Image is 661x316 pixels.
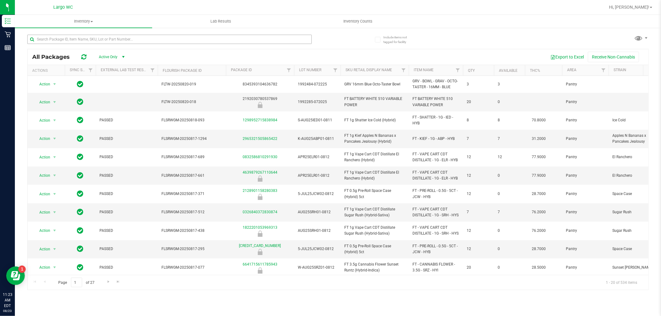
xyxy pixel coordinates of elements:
span: APR25ELR01-0812 [298,173,337,179]
span: Inventory [15,19,152,24]
span: Action [34,153,51,162]
span: FT - CANNABIS FLOWER - 3.5G - SRZ - HYI [412,262,459,273]
span: 12 [467,246,490,252]
a: THC% [530,68,540,73]
span: In Sync [77,153,84,161]
span: Pantry [566,228,605,234]
span: 12 [467,191,490,197]
span: select [51,171,59,180]
span: FLSRWGM-20250817-661 [161,173,222,179]
span: FT 0.5g Pre-Roll Space Case (Hybrid) 5ct [344,188,405,200]
span: FT 0.5g Pre-Roll Space Case (Hybrid) 5ct [344,243,405,255]
span: FT - SHATTER - 1G - IED - HYB [412,115,459,126]
iframe: Resource center unread badge [18,266,26,273]
span: 5-JUL25JCW02-0812 [298,246,337,252]
span: Pantry [566,246,605,252]
a: Inventory Counts [289,15,427,28]
span: APR25ELR01-0812 [298,154,337,160]
span: All Packages [32,54,76,60]
span: 3 [498,81,521,87]
span: 77.9000 [529,171,549,180]
span: 28.7000 [529,245,549,253]
a: Filter [284,65,294,76]
div: Newly Received [225,175,295,182]
a: 0326840372830874 [243,210,277,214]
span: 8 [498,117,521,123]
div: Launch Hold [225,267,295,274]
span: 0 [498,99,521,105]
span: FLTW-20250820-019 [161,81,222,87]
div: Newly Received [225,231,295,237]
span: 20 [467,99,490,105]
span: Pantry [566,191,605,197]
a: Lab Results [152,15,289,28]
span: 28.7000 [529,189,549,198]
a: 1822201053969313 [243,225,277,230]
span: Action [34,80,51,89]
span: Action [34,190,51,198]
span: 0 [498,173,521,179]
span: 12 [467,173,490,179]
span: FT - VAPE CART CDT DISTILLATE - 1G - ELR - HYB [412,170,459,181]
div: Newly Received [225,249,295,255]
span: Action [34,134,51,143]
button: Export to Excel [546,52,588,62]
span: FT BATTERY WHITE 510 VARIABLE POWER [412,96,459,108]
a: 1298952715838984 [243,118,277,122]
span: In Sync [77,134,84,143]
span: FLSRWGM-20250817-077 [161,265,222,271]
a: 6641715611785943 [243,262,277,266]
inline-svg: Inventory [5,18,11,24]
span: select [51,153,59,162]
span: El Ranchero [612,173,659,179]
span: select [51,263,59,272]
span: select [51,116,59,125]
span: 12 [467,154,490,160]
span: 0 [498,265,521,271]
a: 4639879267110644 [243,170,277,175]
span: PASSED [99,246,154,252]
span: 5-JUL25JCW02-0812 [298,191,337,197]
span: 28.5000 [529,263,549,272]
span: Space Case [612,246,659,252]
span: Space Case [612,191,659,197]
a: [CREDIT_CARD_NUMBER] [239,244,281,248]
div: Newly Received [225,102,295,108]
span: PASSED [99,173,154,179]
span: FT BATTERY WHITE 510 VARIABLE POWER [344,96,405,108]
span: Action [34,98,51,106]
span: select [51,80,59,89]
a: Lot Number [299,68,321,72]
a: Go to the next page [104,278,113,286]
iframe: Resource center [6,266,25,285]
button: Receive Non-Cannabis [588,52,639,62]
span: 1 - 20 of 534 items [601,278,642,287]
span: In Sync [77,226,84,235]
span: 12 [467,228,490,234]
a: Filter [399,65,409,76]
span: Action [34,245,51,253]
span: Pantry [566,136,605,142]
span: select [51,226,59,235]
span: 76.2000 [529,208,549,217]
span: GRV 16mm Blue Octo-Taster Bowl [344,81,405,87]
a: Filter [148,65,158,76]
span: select [51,98,59,106]
span: In Sync [77,189,84,198]
span: Pantry [566,265,605,271]
a: 2965321505865422 [243,136,277,141]
span: FLSRWGM-20250817-295 [161,246,222,252]
a: Item Name [414,68,434,72]
span: FT - VAPE CART CDT DISTILLATE - 1G - SRH - HYS [412,206,459,218]
a: Strain [614,68,626,72]
a: Sync Status [70,68,94,72]
span: select [51,134,59,143]
span: 8 [467,117,490,123]
span: Sunset [PERSON_NAME] [612,265,659,271]
span: PASSED [99,191,154,197]
span: PASSED [99,117,154,123]
span: FLSRWGM-20250818-093 [161,117,222,123]
a: 2128901158280383 [243,188,277,193]
a: Filter [86,65,96,76]
span: FT - VAPE CART CDT DISTILLATE - 1G - SRH - HYS [412,225,459,236]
